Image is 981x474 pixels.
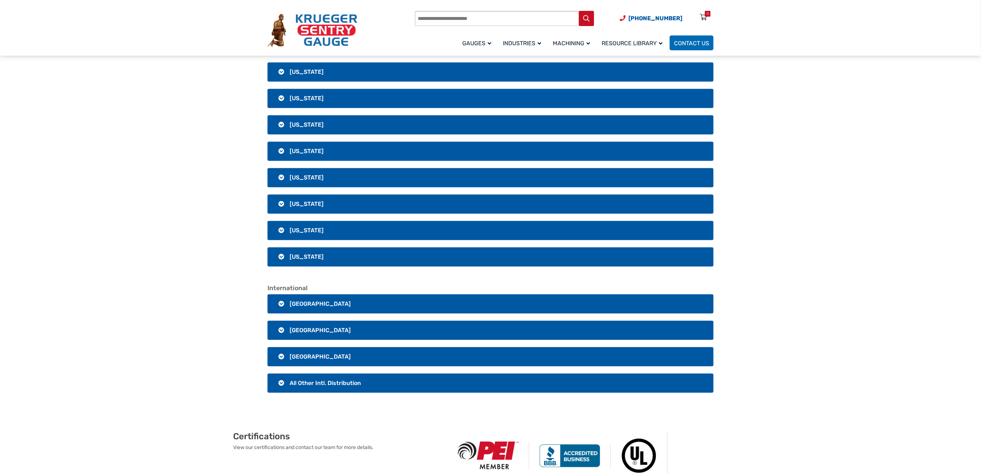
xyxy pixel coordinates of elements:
img: Krueger Sentry Gauge [268,14,357,47]
span: [US_STATE] [290,200,324,207]
span: [GEOGRAPHIC_DATA] [290,353,351,360]
a: Phone Number (920) 434-8860 [620,14,682,23]
a: Gauges [458,34,498,51]
span: Industries [503,40,541,47]
span: [US_STATE] [290,253,324,260]
a: Machining [548,34,597,51]
div: 0 [707,11,709,17]
img: PEI Member [448,441,529,469]
span: [US_STATE] [290,227,324,234]
span: All Other Intl. Distribution [290,380,361,386]
span: [PHONE_NUMBER] [628,15,682,22]
span: [GEOGRAPHIC_DATA] [290,327,351,334]
span: Resource Library [602,40,662,47]
span: [GEOGRAPHIC_DATA] [290,300,351,307]
a: Industries [498,34,548,51]
a: Contact Us [670,35,713,50]
span: Gauges [462,40,491,47]
span: [US_STATE] [290,148,324,155]
p: View our certifications and contact our team for more details. [233,444,448,451]
span: Machining [553,40,590,47]
span: [US_STATE] [290,68,324,75]
span: [US_STATE] [290,174,324,181]
h2: International [268,284,713,292]
span: [US_STATE] [290,121,324,128]
a: Resource Library [597,34,670,51]
img: BBB [529,444,611,467]
h2: Certifications [233,431,448,442]
span: Contact Us [674,40,709,47]
span: [US_STATE] [290,95,324,102]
